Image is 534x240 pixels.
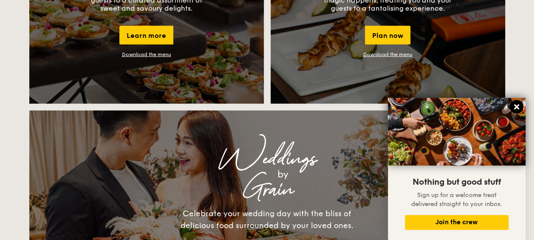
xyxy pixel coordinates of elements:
[413,177,501,187] span: Nothing but good stuff
[104,151,430,167] div: Weddings
[104,182,430,197] div: Grain
[136,167,430,182] div: by
[172,208,363,231] div: Celebrate your wedding day with the bliss of delicious food surrounded by your loved ones.
[405,215,509,230] button: Join the crew
[122,51,171,57] a: Download the menu
[411,191,502,208] span: Sign up for a welcome treat delivered straight to your inbox.
[119,26,173,45] div: Learn more
[365,26,410,45] div: Plan now
[510,100,523,114] button: Close
[363,51,413,57] a: Download the menu
[388,98,526,166] img: DSC07876-Edit02-Large.jpeg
